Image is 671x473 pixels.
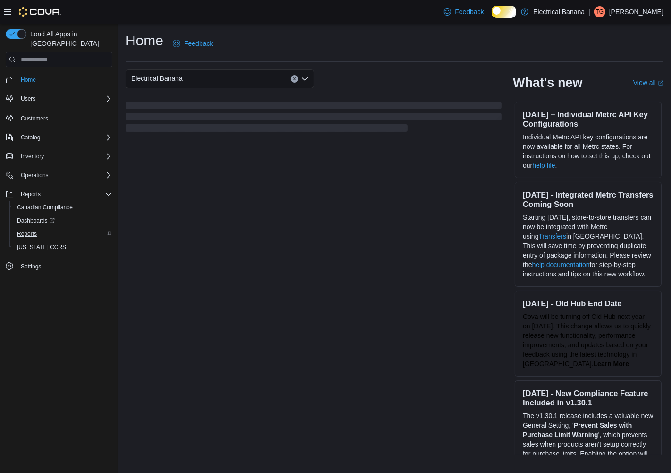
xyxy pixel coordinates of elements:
[455,7,484,17] span: Feedback
[523,213,654,279] p: Starting [DATE], store-to-store transfers can now be integrated with Metrc using in [GEOGRAPHIC_D...
[2,131,116,144] button: Catalog
[13,241,70,253] a: [US_STATE] CCRS
[588,6,590,17] p: |
[523,421,632,439] strong: Prevent Sales with Purchase Limit Warning
[594,6,605,17] div: Ted Gzebb
[17,74,112,86] span: Home
[523,190,654,209] h3: [DATE] - Integrated Metrc Transfers Coming Soon
[2,188,116,201] button: Reports
[17,260,112,272] span: Settings
[17,204,73,211] span: Canadian Compliance
[17,243,66,251] span: [US_STATE] CCRS
[17,189,112,200] span: Reports
[532,261,590,268] a: help documentation
[532,162,555,169] a: help file
[126,31,163,50] h1: Home
[2,169,116,182] button: Operations
[6,69,112,298] nav: Complex example
[2,111,116,125] button: Customers
[13,241,112,253] span: Washington CCRS
[21,153,44,160] span: Inventory
[291,75,298,83] button: Clear input
[17,151,48,162] button: Inventory
[21,134,40,141] span: Catalog
[17,132,44,143] button: Catalog
[9,201,116,214] button: Canadian Compliance
[17,93,112,104] span: Users
[13,202,112,213] span: Canadian Compliance
[19,7,61,17] img: Cova
[17,170,112,181] span: Operations
[13,215,112,226] span: Dashboards
[17,217,55,224] span: Dashboards
[21,115,48,122] span: Customers
[21,263,41,270] span: Settings
[21,172,49,179] span: Operations
[17,151,112,162] span: Inventory
[2,92,116,105] button: Users
[21,190,41,198] span: Reports
[533,6,585,17] p: Electrical Banana
[17,113,52,124] a: Customers
[13,228,112,240] span: Reports
[9,227,116,241] button: Reports
[609,6,663,17] p: [PERSON_NAME]
[594,360,629,368] a: Learn More
[2,73,116,86] button: Home
[21,95,35,103] span: Users
[523,110,654,129] h3: [DATE] – Individual Metrc API Key Configurations
[523,299,654,308] h3: [DATE] - Old Hub End Date
[523,388,654,407] h3: [DATE] - New Compliance Feature Included in v1.30.1
[131,73,183,84] span: Electrical Banana
[184,39,213,48] span: Feedback
[2,259,116,273] button: Settings
[13,215,59,226] a: Dashboards
[2,150,116,163] button: Inventory
[658,80,663,86] svg: External link
[596,6,604,17] span: TG
[17,74,40,86] a: Home
[17,230,37,238] span: Reports
[17,189,44,200] button: Reports
[17,261,45,272] a: Settings
[126,103,502,134] span: Loading
[513,75,582,90] h2: What's new
[539,232,567,240] a: Transfers
[492,6,517,18] input: Dark Mode
[26,29,112,48] span: Load All Apps in [GEOGRAPHIC_DATA]
[9,241,116,254] button: [US_STATE] CCRS
[523,132,654,170] p: Individual Metrc API key configurations are now available for all Metrc states. For instructions ...
[523,313,651,368] span: Cova will be turning off Old Hub next year on [DATE]. This change allows us to quickly release ne...
[440,2,487,21] a: Feedback
[13,202,76,213] a: Canadian Compliance
[17,170,52,181] button: Operations
[169,34,217,53] a: Feedback
[17,93,39,104] button: Users
[633,79,663,86] a: View allExternal link
[301,75,309,83] button: Open list of options
[17,112,112,124] span: Customers
[13,228,41,240] a: Reports
[21,76,36,84] span: Home
[9,214,116,227] a: Dashboards
[17,132,112,143] span: Catalog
